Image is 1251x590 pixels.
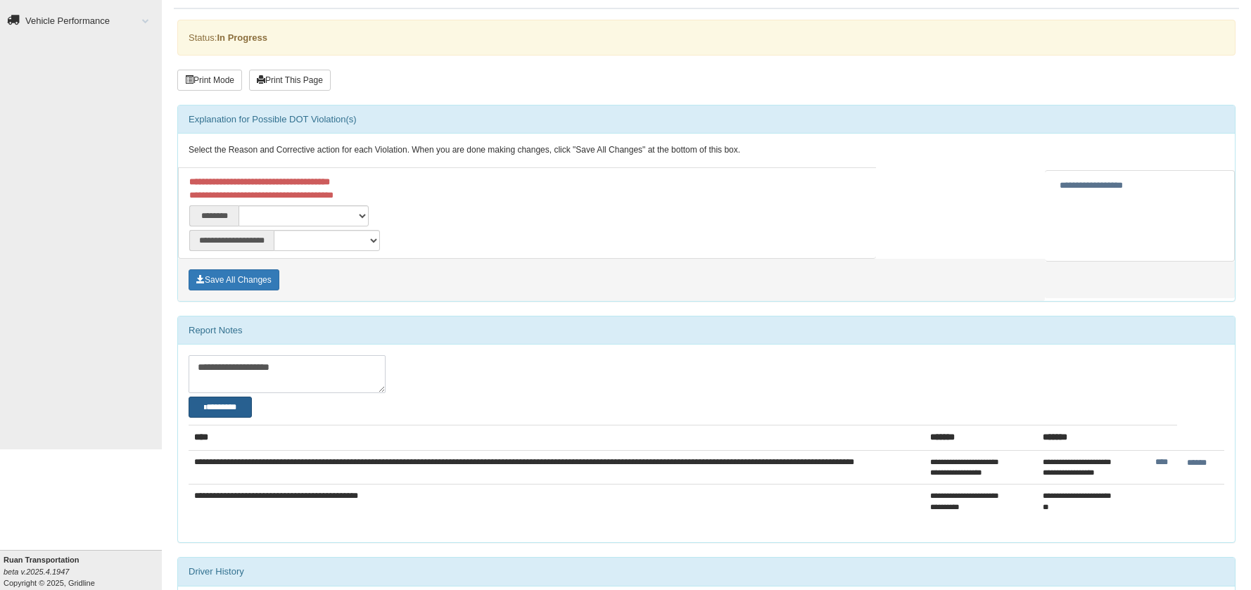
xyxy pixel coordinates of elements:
div: Status: [177,20,1236,56]
div: Driver History [178,558,1235,586]
strong: In Progress [217,32,267,43]
button: Change Filter Options [189,397,252,418]
div: Report Notes [178,316,1235,345]
div: Copyright © 2025, Gridline [4,554,162,589]
b: Ruan Transportation [4,556,80,564]
div: Select the Reason and Corrective action for each Violation. When you are done making changes, cli... [178,134,1235,167]
button: Print Mode [177,70,242,91]
button: Print This Page [249,70,331,91]
i: beta v.2025.4.1947 [4,567,69,576]
button: Save [189,269,279,290]
div: Explanation for Possible DOT Violation(s) [178,105,1235,134]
